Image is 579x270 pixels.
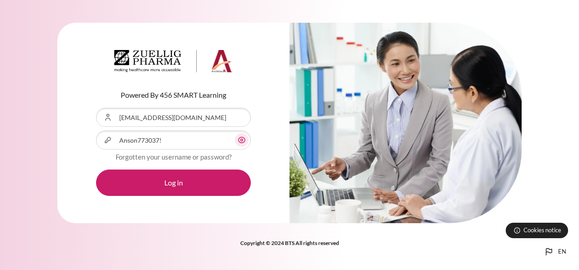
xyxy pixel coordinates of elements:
button: Log in [96,170,251,196]
strong: Copyright © 2024 BTS All rights reserved [240,240,339,246]
span: en [558,247,566,256]
input: Username or Email Address [96,108,251,127]
p: Powered By 456 SMART Learning [96,90,251,100]
a: Architeck [114,50,233,76]
input: Password [96,130,251,150]
button: Cookies notice [506,223,568,238]
a: Forgotten your username or password? [116,153,232,161]
img: Architeck [114,50,233,73]
span: Cookies notice [523,226,561,235]
button: Languages [540,243,570,261]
